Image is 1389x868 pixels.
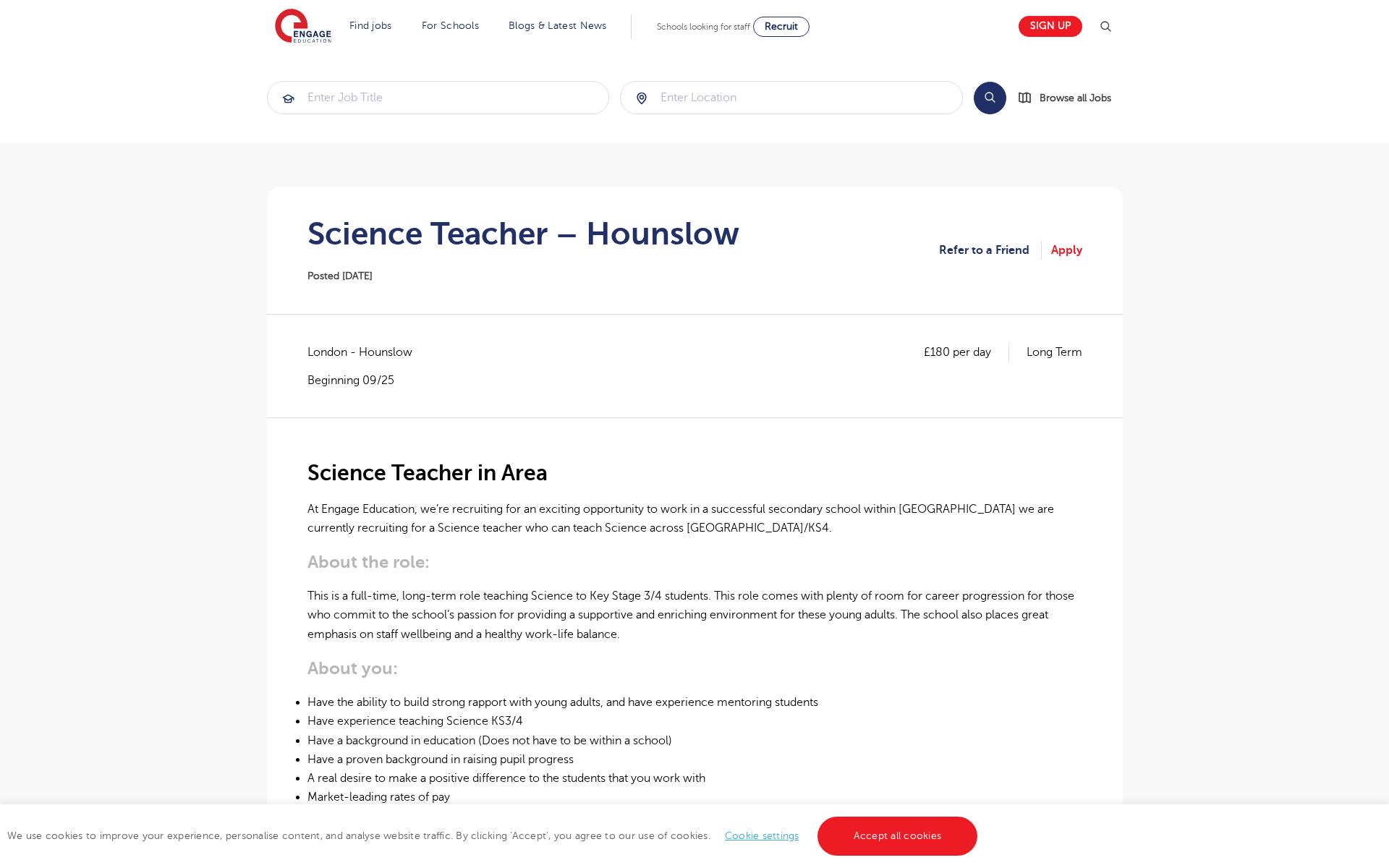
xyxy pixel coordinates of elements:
[307,552,1082,572] h3: About the role:
[1019,16,1082,37] a: Sign up
[924,343,1009,362] p: £180 per day
[307,271,373,281] span: Posted [DATE]
[509,20,607,31] a: Blogs & Latest News
[307,693,1082,712] li: Have the ability to build strong rapport with young adults, and have experience mentoring students
[657,22,750,32] span: Schools looking for staff
[939,241,1042,260] a: Refer to a Friend
[307,373,427,388] p: Beginning 09/25
[621,82,962,114] input: Submit
[307,461,1082,485] h2: Science Teacher in Area
[307,750,1082,769] li: Have a proven background in raising pupil progress
[1018,90,1123,106] a: Browse all Jobs
[268,82,609,114] input: Submit
[422,20,479,31] a: For Schools
[307,343,427,362] span: London - Hounslow
[753,17,810,37] a: Recruit
[725,830,799,841] a: Cookie settings
[349,20,392,31] a: Find jobs
[1051,241,1082,260] a: Apply
[275,9,331,45] img: Engage Education
[307,731,1082,750] li: Have a background in education (Does not have to be within a school)
[817,817,978,856] a: Accept all cookies
[7,830,981,841] span: We use cookies to improve your experience, personalise content, and analyse website traffic. By c...
[307,769,1082,788] li: A real desire to make a positive difference to the students that you work with
[307,587,1082,644] p: This is a full-time, long-term role teaching Science to Key Stage 3/4 students. This role comes w...
[267,81,610,114] div: Submit
[307,712,1082,731] li: Have experience teaching Science KS3/4
[620,81,963,114] div: Submit
[307,788,1082,807] li: Market-leading rates of pay
[307,500,1082,538] p: At Engage Education, we’re recruiting for an exciting opportunity to work in a successful seconda...
[765,21,798,32] span: Recruit
[1040,90,1111,106] span: Browse all Jobs
[307,216,739,252] h1: Science Teacher – Hounslow
[1027,343,1082,362] p: Long Term
[307,658,398,678] strong: About you:
[974,82,1006,114] button: Search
